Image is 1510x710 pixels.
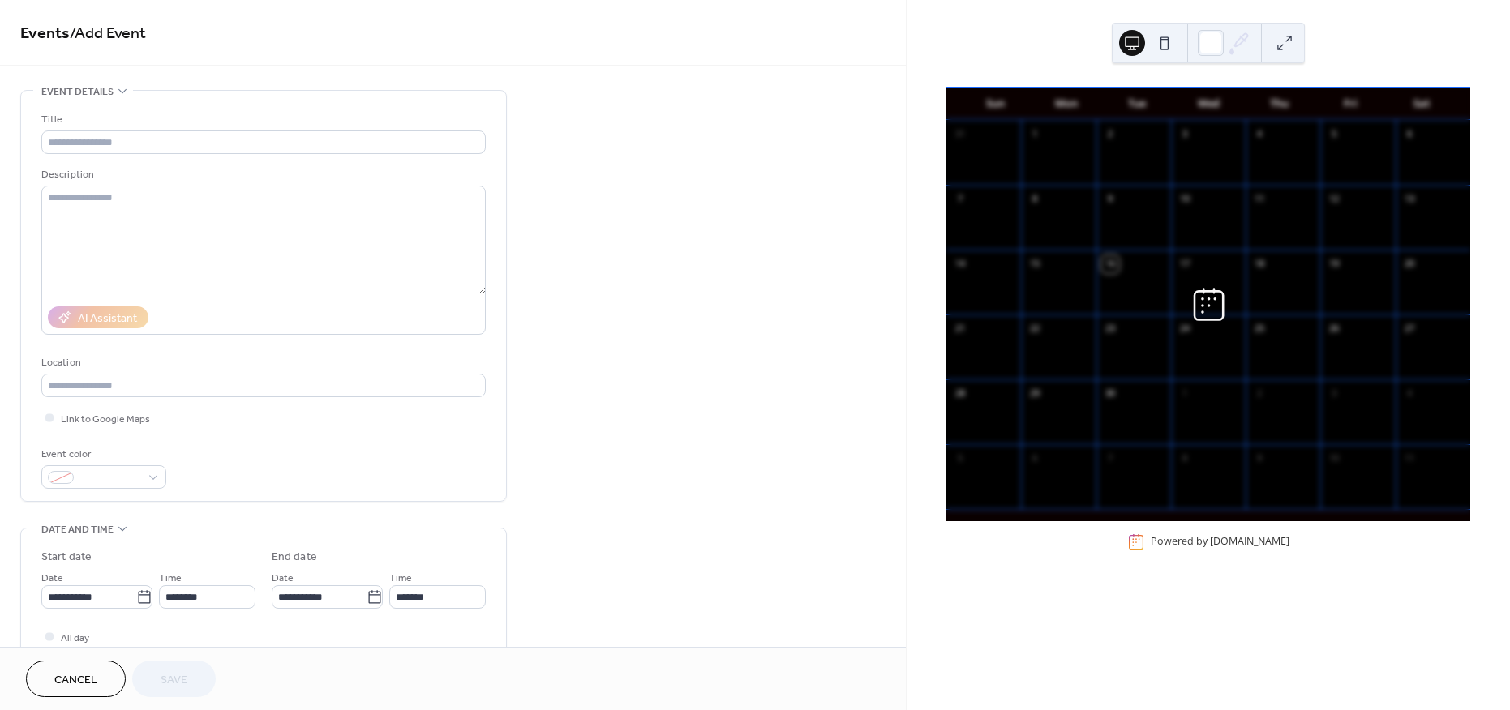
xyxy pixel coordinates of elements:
[1101,450,1119,468] div: 7
[1101,385,1119,403] div: 30
[1026,320,1044,338] div: 22
[1176,385,1194,403] div: 1
[41,446,163,463] div: Event color
[1325,190,1343,208] div: 12
[1026,450,1044,468] div: 6
[41,111,483,128] div: Title
[1315,88,1387,120] div: Fri
[70,18,146,49] span: / Add Event
[1031,88,1102,120] div: Mon
[1401,450,1418,468] div: 11
[951,320,969,338] div: 21
[1401,320,1418,338] div: 27
[1250,450,1268,468] div: 9
[41,83,114,101] span: Event details
[1026,126,1044,143] div: 1
[1176,320,1194,338] div: 24
[951,450,969,468] div: 5
[41,354,483,371] div: Location
[1151,534,1289,548] div: Powered by
[1026,255,1044,273] div: 15
[41,166,483,183] div: Description
[951,190,969,208] div: 7
[1176,450,1194,468] div: 8
[1386,88,1457,120] div: Sat
[1401,126,1418,143] div: 6
[1102,88,1173,120] div: Tue
[1401,255,1418,273] div: 20
[951,126,969,143] div: 31
[1250,385,1268,403] div: 2
[1250,320,1268,338] div: 25
[1176,255,1194,273] div: 17
[1401,190,1418,208] div: 13
[1176,190,1194,208] div: 10
[1026,190,1044,208] div: 8
[1101,126,1119,143] div: 2
[1026,385,1044,403] div: 29
[272,549,317,566] div: End date
[1250,190,1268,208] div: 11
[1101,320,1119,338] div: 23
[951,255,969,273] div: 14
[1250,255,1268,273] div: 18
[61,630,89,647] span: All day
[1325,126,1343,143] div: 5
[1176,126,1194,143] div: 3
[1325,255,1343,273] div: 19
[1325,320,1343,338] div: 26
[959,88,1031,120] div: Sun
[1101,190,1119,208] div: 9
[20,18,70,49] a: Events
[61,411,150,428] span: Link to Google Maps
[1401,385,1418,403] div: 4
[41,570,63,587] span: Date
[1325,450,1343,468] div: 10
[54,672,97,689] span: Cancel
[1244,88,1315,120] div: Thu
[951,385,969,403] div: 28
[1325,385,1343,403] div: 3
[1101,255,1119,273] div: 16
[1250,126,1268,143] div: 4
[272,570,294,587] span: Date
[1173,88,1244,120] div: Wed
[389,570,412,587] span: Time
[26,661,126,697] button: Cancel
[159,570,182,587] span: Time
[41,549,92,566] div: Start date
[41,521,114,538] span: Date and time
[1210,534,1289,548] a: [DOMAIN_NAME]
